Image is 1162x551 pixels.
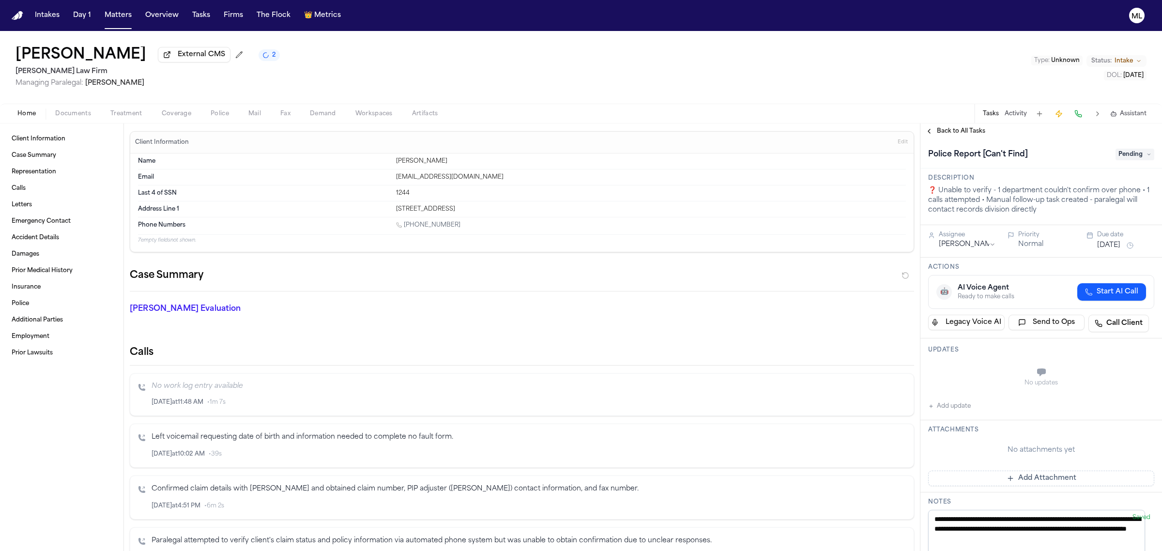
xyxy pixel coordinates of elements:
span: Police [211,110,229,118]
button: Start AI Call [1077,283,1146,301]
span: Pending [1116,149,1154,160]
dt: Address Line 1 [138,205,390,213]
a: Case Summary [8,148,116,163]
div: Priority [1018,231,1075,239]
h3: Notes [928,498,1154,506]
span: Type : [1034,58,1050,63]
div: AI Voice Agent [958,283,1014,293]
button: Back to All Tasks [920,127,990,135]
button: Tasks [983,110,999,118]
a: Additional Parties [8,312,116,328]
span: [PERSON_NAME] [85,79,144,87]
h2: Case Summary [130,268,203,283]
dt: Last 4 of SSN [138,189,390,197]
button: [DATE] [1097,241,1120,250]
a: Damages [8,246,116,262]
span: Treatment [110,110,142,118]
span: • 39s [209,450,222,458]
span: 🤖 [940,287,948,297]
a: Police [8,296,116,311]
button: Add update [928,400,971,412]
span: [DATE] [1123,73,1144,78]
button: Make a Call [1071,107,1085,121]
button: The Flock [253,7,294,24]
a: Client Information [8,131,116,147]
h3: Description [928,174,1154,182]
h3: Client Information [133,138,191,146]
p: No work log entry available [152,382,906,391]
span: Edit [898,139,908,146]
span: Workspaces [355,110,393,118]
span: Intake [1115,57,1133,65]
img: Finch Logo [12,11,23,20]
h3: Updates [928,346,1154,354]
button: Assistant [1110,110,1147,118]
button: 2 active tasks [259,49,280,61]
h1: Police Report [Can't Find] [924,147,1032,162]
a: Call 1 (914) 661-2066 [396,221,460,229]
button: Activity [1005,110,1027,118]
span: Unknown [1051,58,1080,63]
span: Mail [248,110,261,118]
span: Fax [280,110,290,118]
div: No attachments yet [928,445,1154,455]
h3: Actions [928,263,1154,271]
a: Home [12,11,23,20]
span: Status: [1091,57,1112,65]
div: Due date [1097,231,1154,239]
div: [PERSON_NAME] [396,157,906,165]
h2: Calls [130,346,914,359]
span: [DATE] at 10:02 AM [152,450,205,458]
button: Edit Type: Unknown [1031,56,1083,65]
button: Matters [101,7,136,24]
span: Home [17,110,36,118]
button: Change status from Intake [1086,55,1147,67]
a: Letters [8,197,116,213]
span: [DATE] at 11:48 AM [152,398,203,406]
p: Paralegal attempted to verify client's claim status and policy information via automated phone sy... [152,536,906,547]
h1: [PERSON_NAME] [15,46,146,64]
div: 1244 [396,189,906,197]
span: Artifacts [412,110,438,118]
a: Representation [8,164,116,180]
button: Snooze task [1124,240,1136,251]
span: 2 [272,51,276,59]
h2: [PERSON_NAME] Law Firm [15,66,280,77]
p: 7 empty fields not shown. [138,237,906,244]
a: crownMetrics [300,7,345,24]
span: Managing Paralegal: [15,79,83,87]
div: Assignee [939,231,996,239]
span: Coverage [162,110,191,118]
button: Edit [895,135,911,150]
button: Legacy Voice AI [928,315,1005,330]
p: Left voicemail requesting date of birth and information needed to complete no fault form. [152,432,906,443]
a: Overview [141,7,183,24]
button: Firms [220,7,247,24]
button: Add Attachment [928,471,1154,486]
a: Call Client [1088,315,1149,332]
a: Prior Lawsuits [8,345,116,361]
button: Edit matter name [15,46,146,64]
span: [DATE] at 4:51 PM [152,502,200,510]
a: Emergency Contact [8,214,116,229]
button: Day 1 [69,7,95,24]
button: Edit DOL: 2025-09-07 [1104,71,1147,80]
button: Add Task [1033,107,1046,121]
div: Ready to make calls [958,293,1014,301]
span: Start AI Call [1097,287,1138,297]
span: DOL : [1107,73,1122,78]
a: Insurance [8,279,116,295]
a: Employment [8,329,116,344]
span: Assistant [1120,110,1147,118]
button: Tasks [188,7,214,24]
button: Normal [1018,240,1043,249]
a: Accident Details [8,230,116,245]
button: Create Immediate Task [1052,107,1066,121]
p: [PERSON_NAME] Evaluation [130,303,383,315]
span: • 6m 2s [204,502,224,510]
span: External CMS [178,50,225,60]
